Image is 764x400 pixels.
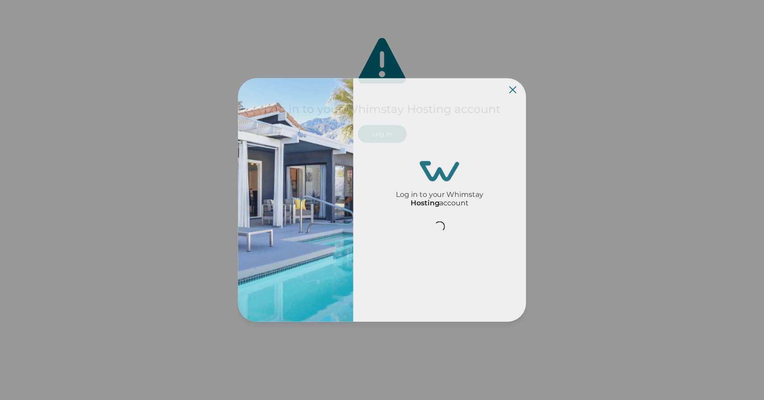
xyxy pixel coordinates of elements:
[411,199,469,207] p: account
[420,161,459,182] img: login-logo
[509,86,516,93] button: Close
[396,181,483,199] h2: Log in to your Whimstay
[411,199,439,207] p: Hosting
[238,78,353,322] img: auth-banner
